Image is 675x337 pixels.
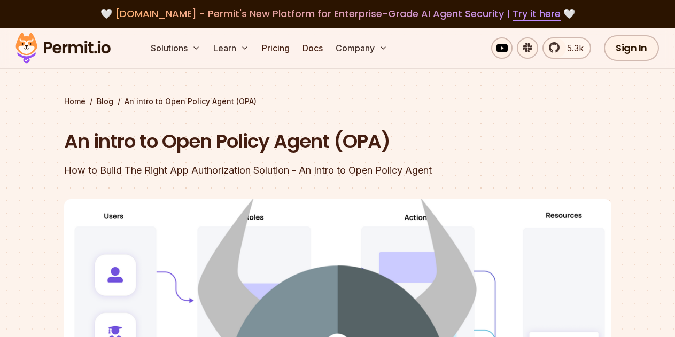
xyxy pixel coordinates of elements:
[146,37,205,59] button: Solutions
[258,37,294,59] a: Pricing
[64,128,475,155] h1: An intro to Open Policy Agent (OPA)
[115,7,561,20] span: [DOMAIN_NAME] - Permit's New Platform for Enterprise-Grade AI Agent Security |
[11,30,115,66] img: Permit logo
[97,96,113,107] a: Blog
[513,7,561,21] a: Try it here
[542,37,591,59] a: 5.3k
[331,37,392,59] button: Company
[64,96,86,107] a: Home
[64,96,611,107] div: / /
[26,6,649,21] div: 🤍 🤍
[604,35,659,61] a: Sign In
[298,37,327,59] a: Docs
[209,37,253,59] button: Learn
[561,42,584,54] span: 5.3k
[64,163,475,178] div: How to Build The Right App Authorization Solution - An Intro to Open Policy Agent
